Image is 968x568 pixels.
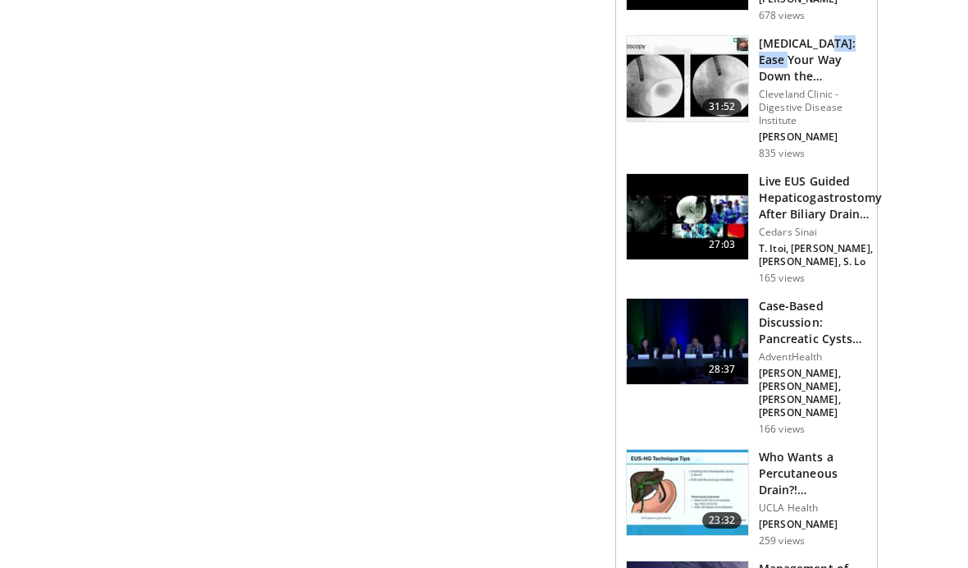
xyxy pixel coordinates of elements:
[759,242,882,268] p: T. Itoi, [PERSON_NAME], [PERSON_NAME], S. Lo
[626,298,867,436] a: 28:37 Case-Based Discussion: Pancreatic Cysts and [MEDICAL_DATA] AdventHealth [PERSON_NAME], [PER...
[759,35,867,85] h3: [MEDICAL_DATA]: Ease Your Way Down the Esophagus
[627,174,748,259] img: 3d3466be-59e8-4a1c-ac9c-d6403d51967c.150x105_q85_crop-smart_upscale.jpg
[759,272,805,285] p: 165 views
[759,173,882,222] h3: Live EUS Guided Hepaticogastrostomy After Biliary Drain Internalizat…
[702,361,742,378] span: 28:37
[759,449,867,498] h3: Who Wants a Percutaneous Drain?! [MEDICAL_DATA] Biliary Drainage Techniq…
[759,350,867,364] p: AdventHealth
[627,450,748,535] img: 8bcb2e20-5971-4816-bd6d-37851018c646.150x105_q85_crop-smart_upscale.jpg
[627,36,748,121] img: 60f71774-02ea-41d7-b28f-8952c20aa8a5.150x105_q85_crop-smart_upscale.jpg
[759,502,867,515] p: UCLA Health
[627,299,748,384] img: 91af4667-4b46-4fdb-b1b4-1e1a41597bf0.150x105_q85_crop-smart_upscale.jpg
[702,98,742,115] span: 31:52
[759,423,805,436] p: 166 views
[626,449,867,547] a: 23:32 Who Wants a Percutaneous Drain?! [MEDICAL_DATA] Biliary Drainage Techniq… UCLA Health [PERS...
[759,518,867,531] p: [PERSON_NAME]
[759,534,805,547] p: 259 views
[759,147,805,160] p: 835 views
[626,35,867,160] a: 31:52 [MEDICAL_DATA]: Ease Your Way Down the Esophagus Cleveland Clinic - Digestive Disease Insti...
[702,512,742,529] span: 23:32
[759,298,867,347] h3: Case-Based Discussion: Pancreatic Cysts and [MEDICAL_DATA]
[702,236,742,253] span: 27:03
[759,9,805,22] p: 678 views
[759,367,867,419] p: [PERSON_NAME], [PERSON_NAME], [PERSON_NAME], [PERSON_NAME]
[626,173,867,285] a: 27:03 Live EUS Guided Hepaticogastrostomy After Biliary Drain Internalizat… Cedars Sinai T. Itoi,...
[759,131,867,144] p: [PERSON_NAME]
[759,88,867,127] p: Cleveland Clinic - Digestive Disease Institute
[759,226,882,239] p: Cedars Sinai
